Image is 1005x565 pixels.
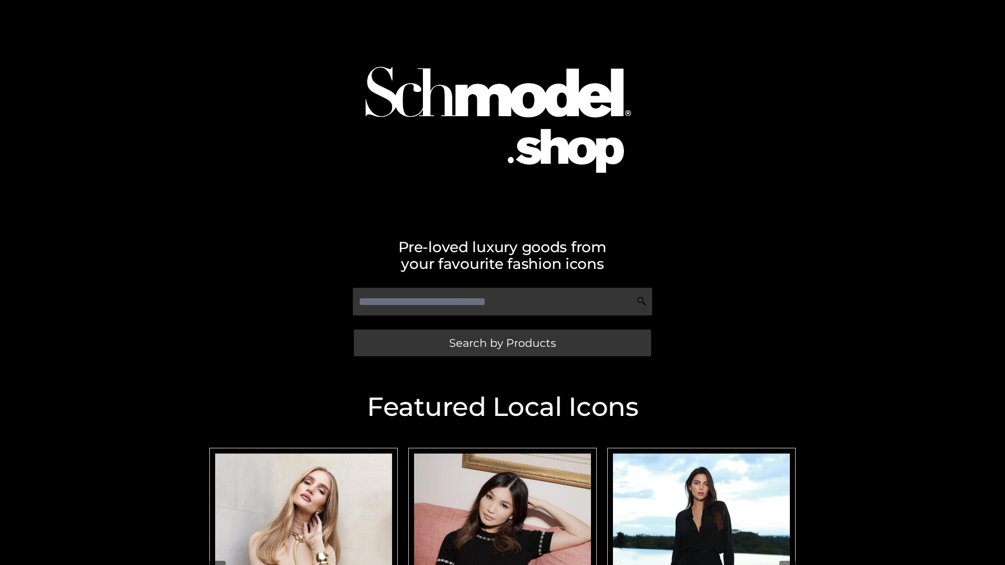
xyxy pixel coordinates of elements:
a: Search by Products [354,330,651,356]
h2: Featured Local Icons​ [204,394,801,420]
span: Search by Products [449,337,556,348]
img: Search Icon [636,296,647,307]
h2: Pre-loved luxury goods from your favourite fashion icons [204,239,801,272]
